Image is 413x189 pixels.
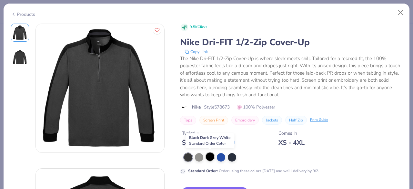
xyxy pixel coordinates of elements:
button: copy to clipboard [183,48,210,55]
button: Embroidery [231,116,259,125]
button: Half Zip [285,116,307,125]
img: brand logo [180,105,189,110]
button: Close [395,6,407,19]
div: Products [11,11,35,18]
button: Screen Print [199,116,228,125]
div: $ 89.00 - $ 97.00 [182,139,235,147]
img: Front [12,25,28,40]
button: Like [153,26,161,34]
span: 9.5K Clicks [190,25,207,30]
button: Jackets [262,116,282,125]
span: Style 578673 [204,104,230,110]
img: Back [12,49,28,65]
button: Tops [180,116,196,125]
div: Black Dark Grey White [186,133,234,148]
div: XS - 4XL [278,139,305,147]
div: Print Guide [310,117,328,123]
span: Standard Order Color [189,141,226,146]
div: Comes In [278,130,305,137]
strong: Standard Order : [188,168,218,173]
div: Nike Dri-FIT 1/2-Zip Cover-Up [180,36,402,48]
div: The Nike Dri-FIT 1/2-Zip Cover-Up is where sleek meets chill. Tailored for a relaxed fit, the 100... [180,55,402,99]
span: Nike [192,104,201,110]
div: Typically [182,130,235,137]
div: Order using these colors [DATE] and we’ll delivery by 9/2. [188,168,319,174]
img: Front [36,24,164,152]
span: 100% Polyester [237,104,275,110]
